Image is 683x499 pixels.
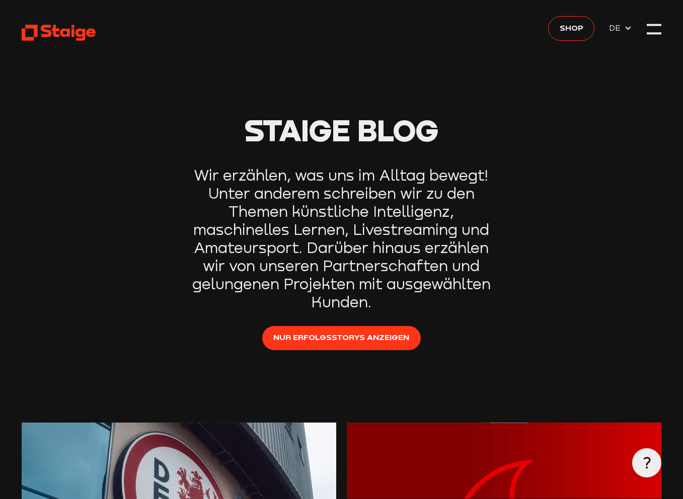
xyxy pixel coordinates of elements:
[609,22,624,34] span: DE
[245,112,438,148] span: Staige Blog
[273,331,409,344] span: Nur Erfolgsstorys anzeigen
[262,326,421,351] a: Nur Erfolgsstorys anzeigen
[548,16,594,41] a: Shop
[560,22,583,34] span: Shop
[184,167,499,311] p: Wir erzählen, was uns im Alltag bewegt! Unter anderem schreiben wir zu den Themen künstliche Inte...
